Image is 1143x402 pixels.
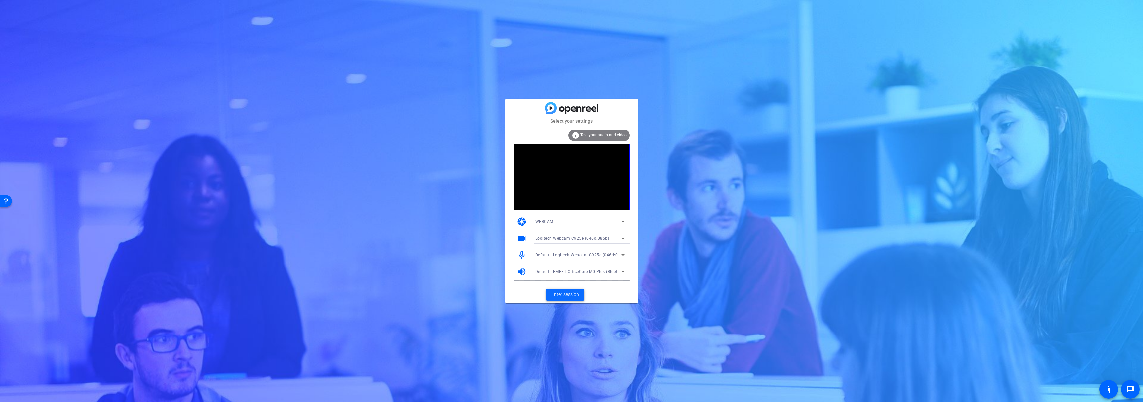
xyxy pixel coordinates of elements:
[572,131,580,139] mat-icon: info
[551,291,579,298] span: Enter session
[517,233,527,243] mat-icon: videocam
[1105,385,1113,393] mat-icon: accessibility
[517,250,527,260] mat-icon: mic_none
[505,117,638,125] mat-card-subtitle: Select your settings
[535,219,553,224] span: WEBCAM
[1126,385,1134,393] mat-icon: message
[535,236,609,241] span: Logitech Webcam C925e (046d:085b)
[535,269,628,274] span: Default - EMEET OfficeCore M0 Plus (Bluetooth)
[535,252,627,257] span: Default - Logitech Webcam C925e (046d:085b)
[545,102,598,114] img: blue-gradient.svg
[546,289,584,301] button: Enter session
[580,133,627,137] span: Test your audio and video
[517,267,527,277] mat-icon: volume_up
[517,217,527,227] mat-icon: camera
